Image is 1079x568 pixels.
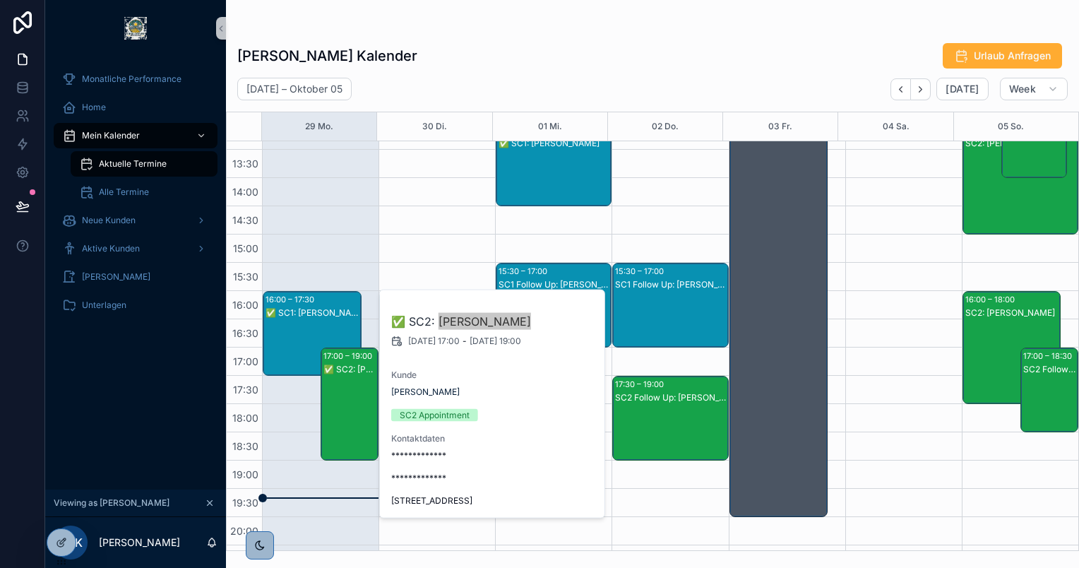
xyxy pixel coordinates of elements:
span: Kontaktdaten [391,433,595,444]
div: 17:00 – 18:30 [1023,349,1075,363]
h1: [PERSON_NAME] Kalender [237,46,417,66]
span: - [463,336,467,347]
span: 16:30 [229,327,262,339]
div: SC1 Follow Up: [PERSON_NAME] [615,279,727,290]
span: Alle Termine [99,187,149,198]
span: Mein Kalender [82,130,140,141]
span: 14:00 [229,186,262,198]
a: Unterlagen [54,292,217,318]
span: Kunde [391,369,595,381]
img: App logo [124,17,147,40]
a: Mein Kalender [54,123,217,148]
div: 13:00 – 15:00SC2: [PERSON_NAME] [963,122,1078,234]
div: SC2: [PERSON_NAME] [965,138,1077,149]
div: 15:30 – 17:00 [499,264,551,278]
a: Monatliche Performance [54,66,217,92]
a: Neue Kunden [54,208,217,233]
div: ✅ SC2: [PERSON_NAME] [323,364,377,375]
button: 30 Di. [422,112,447,141]
button: Back [890,78,911,100]
div: ✅ SC1: [PERSON_NAME] [499,138,610,149]
a: [PERSON_NAME] [54,264,217,290]
div: ✅ SC1: [PERSON_NAME] [266,307,360,319]
span: 15:30 [229,271,262,283]
div: SC2 Follow Up: [PERSON_NAME] [615,392,727,403]
span: 17:30 [229,384,262,396]
span: Unterlagen [82,300,126,311]
button: 03 Fr. [768,112,792,141]
span: Urlaub Anfragen [974,49,1051,63]
div: 15:30 – 17:00SC1 Follow Up: [PERSON_NAME] [PERSON_NAME] [496,264,611,347]
span: Aktive Kunden [82,243,140,254]
div: 17:00 – 19:00✅ SC2: [PERSON_NAME] [321,348,378,460]
p: [PERSON_NAME] [99,536,180,550]
span: Viewing as [PERSON_NAME] [54,497,169,509]
button: 05 So. [998,112,1024,141]
span: 18:00 [229,412,262,424]
span: [DATE] 19:00 [470,336,521,347]
span: 16:00 [229,299,262,311]
button: 01 Mi. [538,112,562,141]
div: SC2 Follow Up: [PERSON_NAME] [1023,364,1077,375]
span: [DATE] [946,83,979,95]
button: 04 Sa. [883,112,910,141]
span: [PERSON_NAME] [82,271,150,283]
div: SC2: [PERSON_NAME] [965,307,1060,319]
button: Week [1000,78,1068,100]
span: [DATE] 17:00 [408,336,460,347]
div: 16:00 – 17:30 [266,292,318,307]
div: 17:00 – 18:30SC2 Follow Up: [PERSON_NAME] [1021,348,1078,432]
div: SC2 Appointment [400,409,470,422]
div: scrollable content [45,57,226,336]
span: 18:30 [229,440,262,452]
span: Monatliche Performance [82,73,181,85]
span: 19:30 [229,497,262,509]
span: Week [1009,83,1036,95]
div: 16:00 – 18:00 [965,292,1018,307]
a: Aktuelle Termine [71,151,217,177]
span: [STREET_ADDRESS] [391,495,595,507]
div: 17:30 – 19:00SC2 Follow Up: [PERSON_NAME] [613,377,727,460]
h2: ✅ SC2: [PERSON_NAME] [391,313,595,330]
a: [PERSON_NAME] [391,386,460,398]
a: Aktive Kunden [54,236,217,261]
button: 02 Do. [652,112,679,141]
div: 15:30 – 17:00SC1 Follow Up: [PERSON_NAME] [613,264,727,347]
span: Aktuelle Termine [99,158,167,170]
div: 17:30 – 19:00 [615,377,667,391]
a: Alle Termine [71,179,217,205]
button: 29 Mo. [305,112,333,141]
span: Home [82,102,106,113]
span: 17:00 [229,355,262,367]
span: 13:30 [229,158,262,170]
button: Next [911,78,931,100]
div: SC1 Follow Up: [PERSON_NAME] [PERSON_NAME] [499,279,610,290]
button: Urlaub Anfragen [943,43,1062,69]
div: 16:00 – 17:30✅ SC1: [PERSON_NAME] [263,292,361,375]
div: 16:00 – 18:00SC2: [PERSON_NAME] [963,292,1061,403]
span: Neue Kunden [82,215,136,226]
div: 13:00 – 14:30✅ SC1: [PERSON_NAME] [496,122,611,206]
h2: [DATE] – Oktober 05 [246,82,342,96]
button: [DATE] [936,78,988,100]
span: 19:00 [229,468,262,480]
div: 17:00 – 19:00 [323,349,376,363]
span: 15:00 [229,242,262,254]
span: 13:00 [229,129,262,141]
span: 14:30 [229,214,262,226]
a: Home [54,95,217,120]
span: 20:00 [227,525,262,537]
div: 15:30 – 17:00 [615,264,667,278]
